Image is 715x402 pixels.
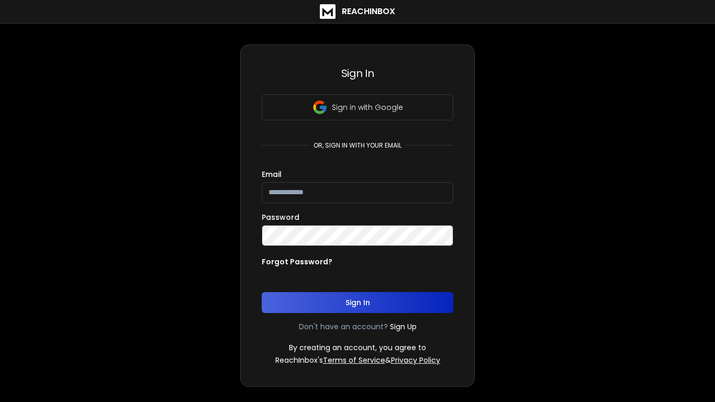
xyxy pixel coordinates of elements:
img: logo [320,4,336,19]
p: Sign in with Google [332,102,403,113]
h3: Sign In [262,66,453,81]
a: Privacy Policy [391,355,440,365]
p: By creating an account, you agree to [289,342,426,353]
a: ReachInbox [320,4,395,19]
p: or, sign in with your email [309,141,406,150]
label: Password [262,214,299,221]
a: Terms of Service [323,355,385,365]
p: ReachInbox's & [275,355,440,365]
h1: ReachInbox [342,5,395,18]
p: Forgot Password? [262,256,332,267]
button: Sign in with Google [262,94,453,120]
a: Sign Up [390,321,417,332]
p: Don't have an account? [299,321,388,332]
button: Sign In [262,292,453,313]
label: Email [262,171,282,178]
